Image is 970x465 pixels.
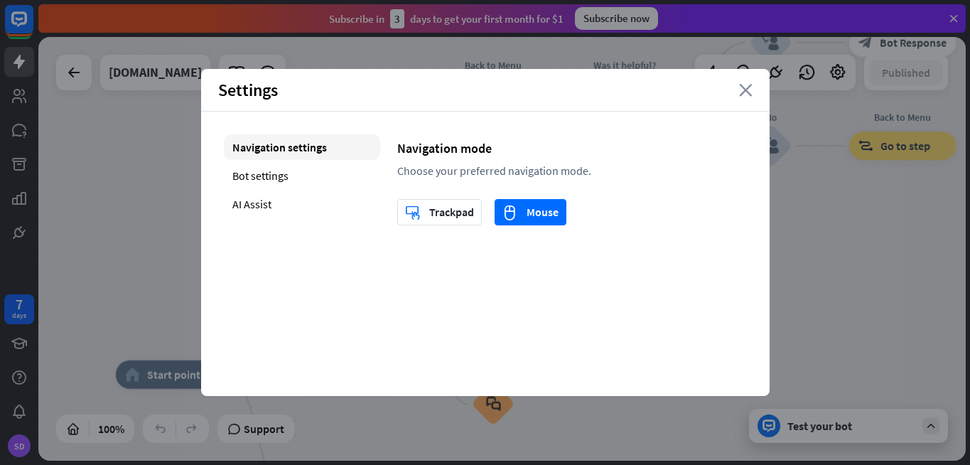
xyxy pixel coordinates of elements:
div: zoecon.com [109,55,202,90]
div: Navigation mode [397,140,747,156]
button: Open LiveChat chat widget [11,6,54,48]
div: No [728,110,814,124]
button: Published [869,60,943,85]
i: mouse [502,205,517,220]
span: Go to step [880,139,930,153]
span: Bot Response [880,36,947,50]
i: block_user_input [762,34,780,51]
div: 100% [94,417,129,440]
div: Back to Menu [451,58,536,73]
div: Choose your preferred navigation mode. [397,164,747,178]
div: Subscribe in days to get your first month for $1 [329,9,564,28]
i: block_goto [858,139,873,153]
i: block_bot_response [858,36,873,50]
div: 3 [390,9,404,28]
div: Bot settings [224,163,380,188]
a: 7 days [4,294,34,324]
div: Navigation settings [224,134,380,160]
div: Trackpad [405,200,474,225]
div: 7 [16,298,23,311]
div: Back to Menu [839,110,966,124]
div: SD [8,434,31,457]
i: trackpad [405,205,420,220]
div: Test your bot [787,419,915,433]
i: close [739,84,753,97]
i: block_faq [485,396,500,412]
div: Mouse [502,200,559,225]
span: Start point [147,368,200,382]
div: Subscribe now [575,7,658,30]
div: AI Assist [224,191,380,217]
span: Settings [218,79,278,101]
div: Was it helpful? [561,58,689,73]
i: home_2 [125,368,140,382]
span: Support [244,417,284,440]
button: mouseMouse [495,199,566,225]
div: days [12,311,26,321]
i: block_user_input [762,137,780,154]
button: trackpadTrackpad [397,199,482,225]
